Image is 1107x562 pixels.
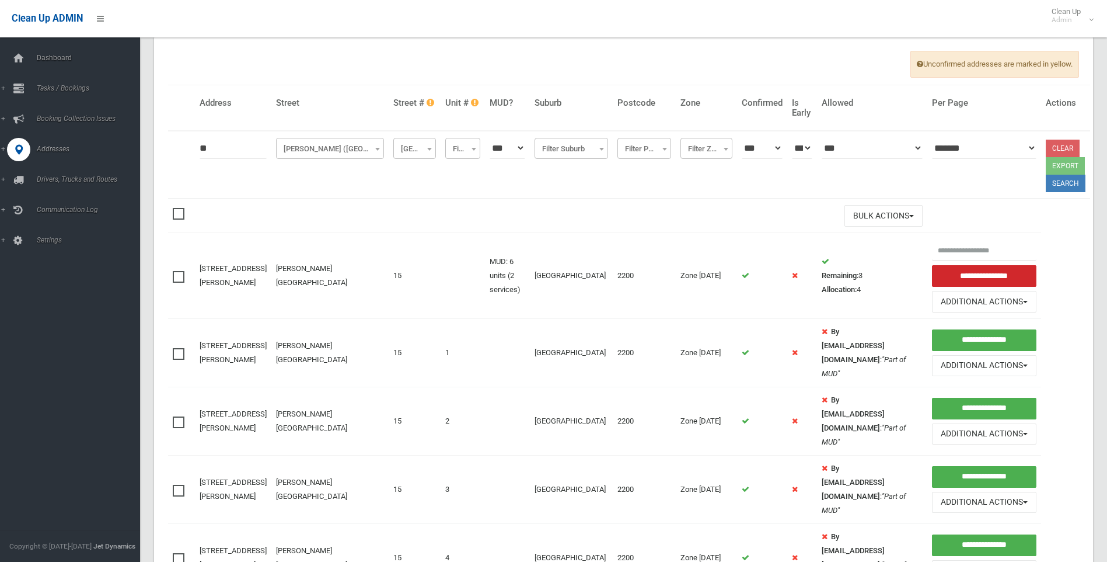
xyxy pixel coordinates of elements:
span: Lee Street (CONDELL PARK) [279,141,381,157]
td: Zone [DATE] [676,456,737,524]
span: Filter Unit # [448,141,477,157]
span: Communication Log [33,206,149,214]
td: [GEOGRAPHIC_DATA] [530,387,613,456]
td: 2200 [613,387,676,456]
em: "Part of MUD" [822,492,906,515]
span: Dashboard [33,54,149,62]
h4: MUD? [490,98,525,108]
td: 15 [389,319,441,387]
h4: Confirmed [742,98,783,108]
h4: Per Page [932,98,1036,108]
h4: Postcode [617,98,671,108]
span: Tasks / Bookings [33,84,149,92]
span: Settings [33,236,149,244]
span: Filter Suburb [535,138,608,159]
button: Bulk Actions [844,205,923,227]
h4: Allowed [822,98,923,108]
span: Filter Suburb [537,141,605,157]
small: Admin [1052,16,1081,25]
strong: By [EMAIL_ADDRESS][DOMAIN_NAME] [822,327,885,364]
strong: Remaining: [822,271,858,280]
a: Clear [1046,140,1080,157]
td: [GEOGRAPHIC_DATA] [530,456,613,524]
strong: By [EMAIL_ADDRESS][DOMAIN_NAME] [822,464,885,501]
h4: Street # [393,98,436,108]
td: 2200 [613,233,676,319]
span: Booking Collection Issues [33,115,149,123]
button: Additional Actions [932,355,1036,377]
td: : [817,319,927,387]
td: 2200 [613,319,676,387]
em: "Part of MUD" [822,424,906,446]
span: Filter Street # [393,138,436,159]
td: : [817,456,927,524]
button: Additional Actions [932,492,1036,514]
span: Drivers, Trucks and Routes [33,175,149,183]
a: [STREET_ADDRESS][PERSON_NAME] [200,410,267,432]
h4: Zone [680,98,732,108]
td: 15 [389,387,441,456]
h4: Actions [1046,98,1085,108]
td: [PERSON_NAME][GEOGRAPHIC_DATA] [271,456,389,524]
td: 15 [389,233,441,319]
h4: Unit # [445,98,480,108]
span: Filter Unit # [445,138,480,159]
h4: Address [200,98,267,108]
button: Search [1046,175,1085,192]
td: : [817,387,927,456]
a: [STREET_ADDRESS][PERSON_NAME] [200,264,267,287]
td: [PERSON_NAME][GEOGRAPHIC_DATA] [271,319,389,387]
td: [GEOGRAPHIC_DATA] [530,233,613,319]
td: MUD: 6 units (2 services) [485,233,530,319]
strong: Jet Dynamics [93,542,135,550]
a: [STREET_ADDRESS][PERSON_NAME] [200,341,267,364]
td: 2 [441,387,485,456]
td: [GEOGRAPHIC_DATA] [530,319,613,387]
span: Filter Postcode [617,138,671,159]
a: [STREET_ADDRESS][PERSON_NAME] [200,478,267,501]
h4: Street [276,98,384,108]
td: 3 [441,456,485,524]
td: Zone [DATE] [676,387,737,456]
span: Unconfirmed addresses are marked in yellow. [910,51,1079,78]
td: Zone [DATE] [676,233,737,319]
td: 2200 [613,456,676,524]
td: [PERSON_NAME][GEOGRAPHIC_DATA] [271,387,389,456]
td: 15 [389,456,441,524]
span: Filter Zone [683,141,729,157]
span: Lee Street (CONDELL PARK) [276,138,384,159]
h4: Is Early [792,98,812,117]
td: 3 4 [817,233,927,319]
em: "Part of MUD" [822,355,906,378]
td: 1 [441,319,485,387]
h4: Suburb [535,98,608,108]
strong: Allocation: [822,285,857,294]
td: Zone [DATE] [676,319,737,387]
strong: By [EMAIL_ADDRESS][DOMAIN_NAME] [822,396,885,432]
span: Clean Up ADMIN [12,13,83,24]
span: Filter Zone [680,138,732,159]
td: [PERSON_NAME][GEOGRAPHIC_DATA] [271,233,389,319]
span: Addresses [33,145,149,153]
span: Filter Postcode [620,141,668,157]
button: Export [1046,157,1085,175]
span: Filter Street # [396,141,434,157]
span: Copyright © [DATE]-[DATE] [9,542,92,550]
button: Additional Actions [932,424,1036,445]
span: Clean Up [1046,7,1092,25]
button: Additional Actions [932,291,1036,313]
